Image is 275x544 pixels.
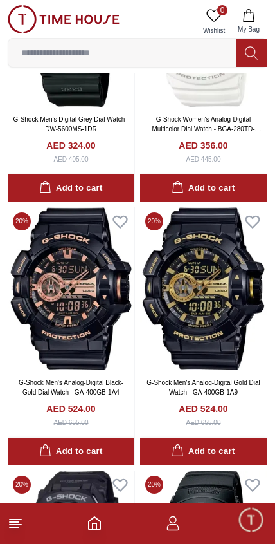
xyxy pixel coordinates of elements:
button: Add to cart [140,438,267,465]
a: G-Shock Men's Digital Grey Dial Watch - DW-5600MS-1DR [13,116,129,133]
em: Back [6,6,32,32]
div: Chat Widget [237,506,265,534]
h4: AED 524.00 [179,402,227,415]
h4: AED 524.00 [46,402,95,415]
a: G-Shock Men's Analog-Digital Gold Dial Watch - GA-400GB-1A9 [146,379,260,396]
div: AED 405.00 [54,155,89,164]
span: 20 % [145,212,163,230]
img: ... [8,5,120,33]
span: 20 % [13,212,31,230]
div: Time House Support [10,372,275,386]
div: Time House Support [65,14,195,26]
span: 20 % [145,476,163,494]
button: My Bag [230,5,267,38]
img: G-Shock Men's Analog-Digital Gold Dial Watch - GA-400GB-1A9 [140,207,267,370]
img: Profile picture of Time House Support [37,8,58,30]
div: AED 445.00 [186,155,221,164]
em: Blush [70,397,82,410]
span: My Bag [233,24,265,34]
h4: AED 324.00 [46,139,95,152]
div: Add to cart [172,444,235,459]
div: Add to cart [39,181,102,196]
div: Add to cart [172,181,235,196]
a: G-Shock Women's Analog-Digital Multicolor Dial Watch - BGA-280TD-7ADR [152,116,261,142]
span: 0 [217,5,227,15]
div: AED 655.00 [186,418,221,427]
img: G-Shock Men's Analog-Digital Black-Gold Dial Watch - GA-400GB-1A4 [8,207,134,370]
h4: AED 356.00 [179,139,227,152]
span: 20 % [13,476,31,494]
a: 0Wishlist [198,5,230,38]
div: AED 655.00 [54,418,89,427]
button: Add to cart [8,174,134,202]
button: Add to cart [140,174,267,202]
span: Wishlist [198,26,230,35]
button: Add to cart [8,438,134,465]
span: Hey there! Need help finding the perfect watch? I'm here if you have any questions or need a quic... [19,399,190,458]
em: Minimize [243,6,269,32]
span: 11:07 AM [168,453,201,461]
div: Add to cart [39,444,102,459]
a: Home [87,516,102,531]
a: G-Shock Men's Analog-Digital Black-Gold Dial Watch - GA-400GB-1A4 [19,379,123,396]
